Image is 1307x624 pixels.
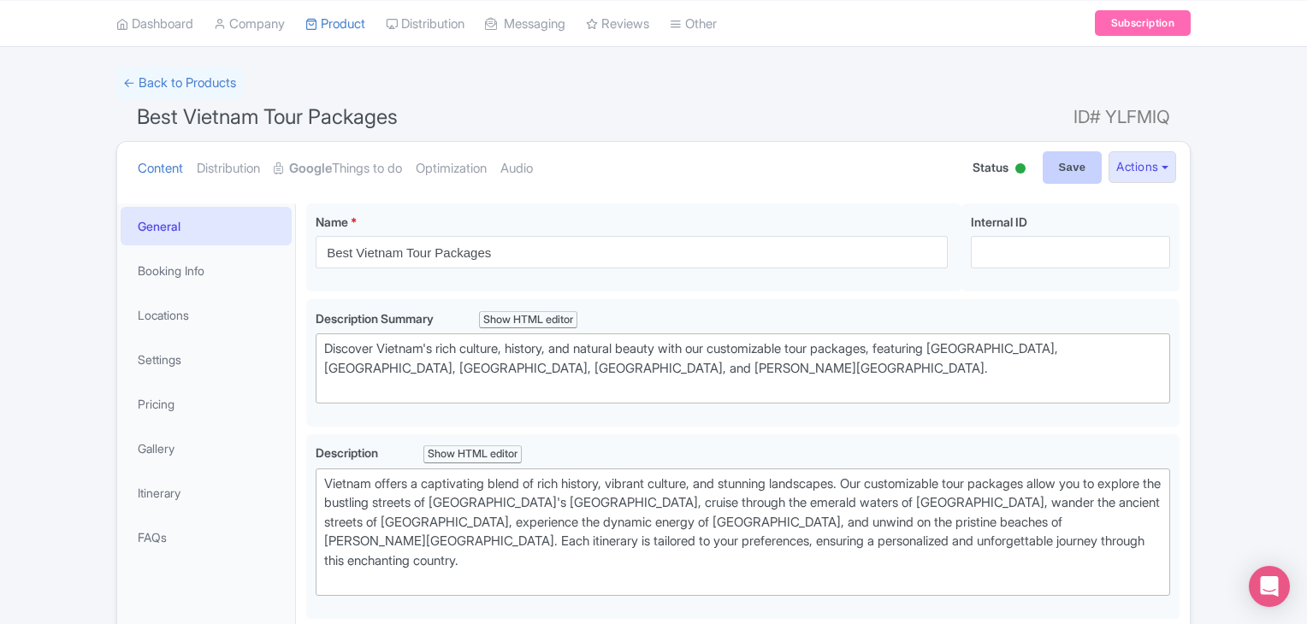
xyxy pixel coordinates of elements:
a: Gallery [121,429,292,468]
div: Vietnam offers a captivating blend of rich history, vibrant culture, and stunning landscapes. Our... [324,474,1162,590]
a: Booking Info [121,251,292,290]
input: Save [1043,151,1103,184]
a: GoogleThings to do [274,142,402,196]
a: Itinerary [121,474,292,512]
div: Discover Vietnam's rich culture, history, and natural beauty with our customizable tour packages,... [324,339,1162,397]
a: Content [138,142,183,196]
a: FAQs [121,518,292,556]
span: Name [316,215,348,229]
span: Description Summary [316,311,436,326]
button: Actions [1109,151,1176,183]
strong: Google [289,159,332,179]
span: Internal ID [971,215,1027,229]
a: Settings [121,340,292,379]
span: Description [316,445,381,460]
a: Subscription [1095,10,1191,36]
span: Status [973,158,1008,176]
a: Audio [500,142,533,196]
div: Show HTML editor [423,445,522,463]
span: ID# YLFMIQ [1073,100,1170,134]
div: Open Intercom Messenger [1249,566,1290,607]
div: Show HTML editor [479,311,577,329]
a: Pricing [121,385,292,423]
span: Best Vietnam Tour Packages [137,104,398,129]
a: ← Back to Products [116,67,243,100]
a: General [121,207,292,245]
a: Optimization [416,142,487,196]
a: Locations [121,296,292,334]
a: Distribution [197,142,260,196]
div: Active [1012,156,1029,183]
